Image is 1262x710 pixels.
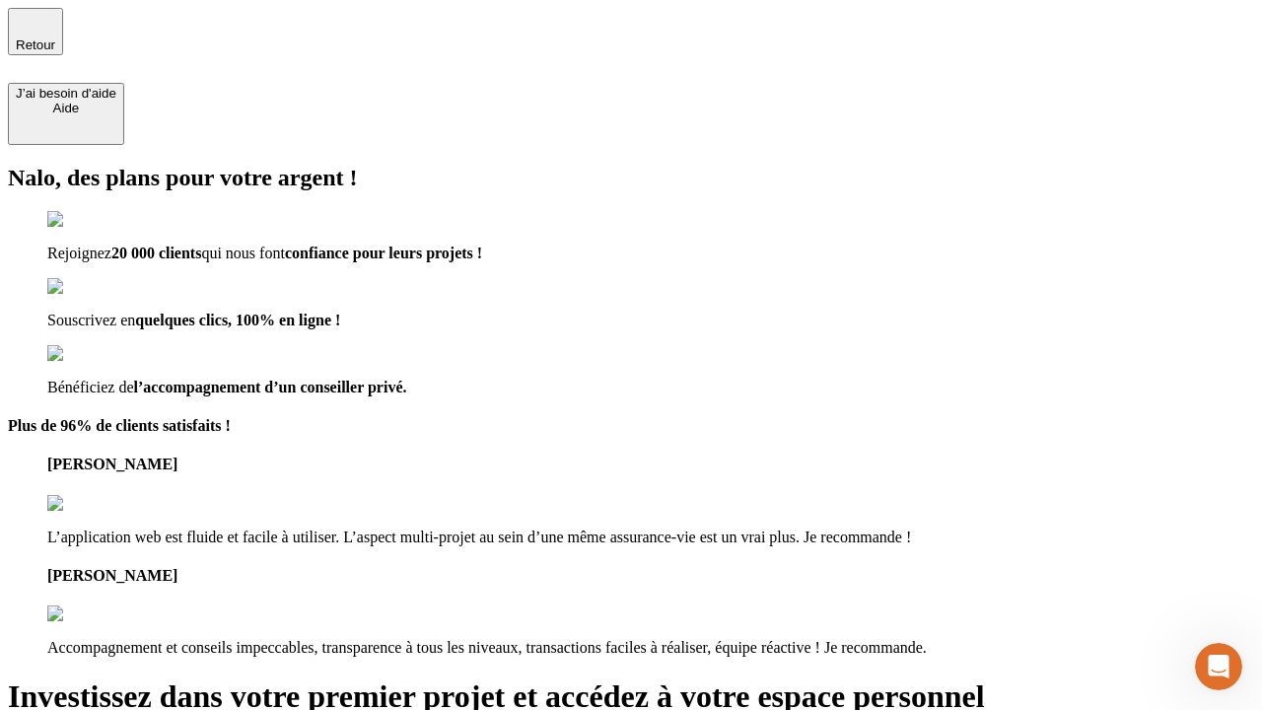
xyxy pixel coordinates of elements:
div: Aide [16,101,116,115]
span: l’accompagnement d’un conseiller privé. [134,379,407,395]
p: L’application web est fluide et facile à utiliser. L’aspect multi-projet au sein d’une même assur... [47,529,1254,546]
img: reviews stars [47,605,145,623]
span: 20 000 clients [111,245,202,261]
img: reviews stars [47,495,145,513]
img: checkmark [47,211,132,229]
img: checkmark [47,345,132,363]
h4: [PERSON_NAME] [47,567,1254,585]
iframe: Intercom live chat [1195,643,1242,690]
span: qui nous font [201,245,284,261]
button: J’ai besoin d'aideAide [8,83,124,145]
span: Rejoignez [47,245,111,261]
h4: Plus de 96% de clients satisfaits ! [8,417,1254,435]
span: Souscrivez en [47,312,135,328]
button: Retour [8,8,63,55]
span: quelques clics, 100% en ligne ! [135,312,340,328]
div: J’ai besoin d'aide [16,86,116,101]
p: Accompagnement et conseils impeccables, transparence à tous les niveaux, transactions faciles à r... [47,639,1254,657]
span: confiance pour leurs projets ! [285,245,482,261]
img: checkmark [47,278,132,296]
span: Retour [16,37,55,52]
span: Bénéficiez de [47,379,134,395]
h2: Nalo, des plans pour votre argent ! [8,165,1254,191]
h4: [PERSON_NAME] [47,456,1254,473]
